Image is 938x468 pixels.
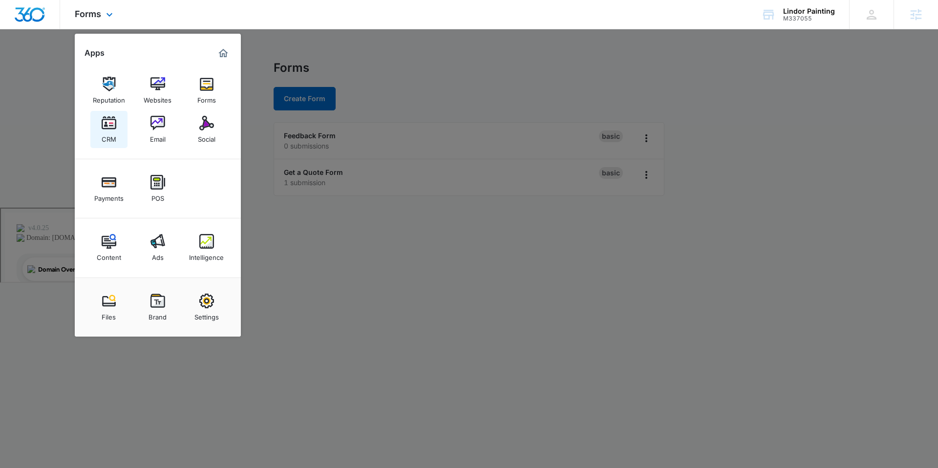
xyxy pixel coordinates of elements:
[139,289,176,326] a: Brand
[90,229,128,266] a: Content
[150,130,166,143] div: Email
[152,249,164,261] div: Ads
[75,9,101,19] span: Forms
[25,25,107,33] div: Domain: [DOMAIN_NAME]
[197,91,216,104] div: Forms
[188,72,225,109] a: Forms
[85,48,105,58] h2: Apps
[37,58,87,64] div: Domain Overview
[97,249,121,261] div: Content
[94,190,124,202] div: Payments
[189,249,224,261] div: Intelligence
[90,170,128,207] a: Payments
[139,72,176,109] a: Websites
[93,91,125,104] div: Reputation
[108,58,165,64] div: Keywords by Traffic
[102,308,116,321] div: Files
[144,91,171,104] div: Websites
[783,15,835,22] div: account id
[102,130,116,143] div: CRM
[139,170,176,207] a: POS
[198,130,215,143] div: Social
[188,229,225,266] a: Intelligence
[90,289,128,326] a: Files
[783,7,835,15] div: account name
[151,190,164,202] div: POS
[90,72,128,109] a: Reputation
[139,229,176,266] a: Ads
[26,57,34,64] img: tab_domain_overview_orange.svg
[149,308,167,321] div: Brand
[139,111,176,148] a: Email
[188,111,225,148] a: Social
[27,16,48,23] div: v 4.0.25
[97,57,105,64] img: tab_keywords_by_traffic_grey.svg
[90,111,128,148] a: CRM
[16,16,23,23] img: logo_orange.svg
[188,289,225,326] a: Settings
[16,25,23,33] img: website_grey.svg
[215,45,231,61] a: Marketing 360® Dashboard
[194,308,219,321] div: Settings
